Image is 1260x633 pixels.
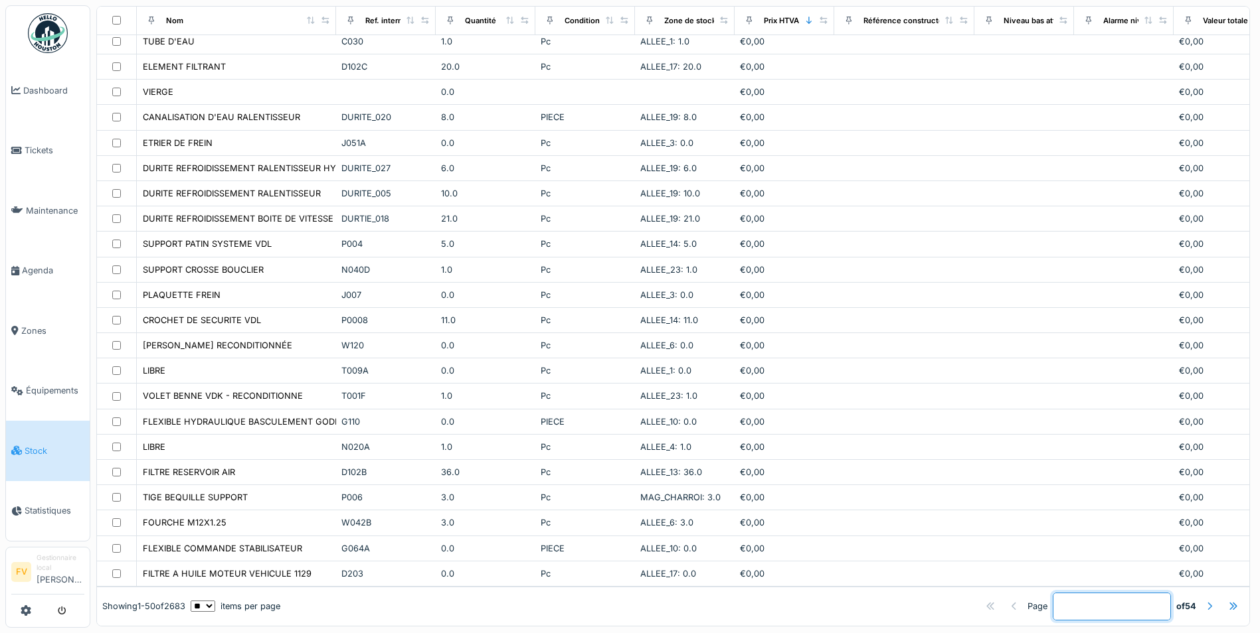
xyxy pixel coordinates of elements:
[640,417,697,427] span: ALLEE_10: 0.0
[640,442,691,452] span: ALLEE_4: 1.0
[441,289,530,301] div: 0.0
[541,542,630,555] div: PIECE
[541,441,630,453] div: Pc
[541,491,630,504] div: Pc
[441,314,530,326] div: 11.0
[37,553,84,573] div: Gestionnaire local
[143,35,195,48] div: TUBE D'EAU
[341,35,430,48] div: C030
[143,491,248,504] div: TIGE BEQUILLE SUPPORT
[341,441,430,453] div: N020A
[541,238,630,250] div: Pc
[740,491,829,504] div: €0,00
[23,84,84,97] span: Dashboard
[640,315,698,325] span: ALLEE_14: 11.0
[640,391,697,401] span: ALLEE_23: 1.0
[341,263,430,276] div: N040D
[341,364,430,377] div: T009A
[341,491,430,504] div: P006
[143,263,264,276] div: SUPPORT CROSSE BOUCLIER
[541,187,630,200] div: Pc
[541,289,630,301] div: Pc
[143,441,165,453] div: LIBRE
[441,111,530,123] div: 8.0
[640,214,700,224] span: ALLEE_19: 21.0
[26,384,84,397] span: Équipements
[640,239,697,249] span: ALLEE_14: 5.0
[441,137,530,149] div: 0.0
[740,466,829,478] div: €0,00
[740,86,829,98] div: €0,00
[143,389,303,402] div: VOLET BENNE VDK - RECONDITIONNE
[341,415,430,428] div: G110
[740,289,829,301] div: €0,00
[740,111,829,123] div: €0,00
[341,289,430,301] div: J007
[740,212,829,225] div: €0,00
[143,60,226,73] div: ELEMENT FILTRANT
[740,542,829,555] div: €0,00
[441,415,530,428] div: 0.0
[143,314,261,326] div: CROCHET DE SECURITE VDL
[441,238,530,250] div: 5.0
[640,138,693,148] span: ALLEE_3: 0.0
[143,111,300,123] div: CANALISATION D'EAU RALENTISSEUR
[166,15,183,26] div: Nom
[102,600,185,612] div: Showing 1 - 50 of 2683
[640,492,721,502] span: MAG_CHARROI: 3.0
[541,415,630,428] div: PIECE
[640,265,697,275] span: ALLEE_23: 1.0
[441,466,530,478] div: 36.0
[341,389,430,402] div: T001F
[640,366,691,376] span: ALLEE_1: 0.0
[740,263,829,276] div: €0,00
[341,111,430,123] div: DURITE_020
[6,481,90,541] a: Statistiques
[664,15,729,26] div: Zone de stockage
[640,163,697,173] span: ALLEE_19: 6.0
[143,542,302,555] div: FLEXIBLE COMMANDE STABILISATEUR
[365,15,407,26] div: Ref. interne
[143,364,165,377] div: LIBRE
[640,62,701,72] span: ALLEE_17: 20.0
[541,35,630,48] div: Pc
[640,467,702,477] span: ALLEE_13: 36.0
[640,112,697,122] span: ALLEE_19: 8.0
[541,516,630,529] div: Pc
[441,491,530,504] div: 3.0
[341,516,430,529] div: W042B
[441,542,530,555] div: 0.0
[441,162,530,175] div: 6.0
[441,441,530,453] div: 1.0
[740,364,829,377] div: €0,00
[28,13,68,53] img: Badge_color-CXgf-gQk.svg
[143,516,226,529] div: FOURCHE M12X1.25
[541,60,630,73] div: Pc
[740,389,829,402] div: €0,00
[6,60,90,121] a: Dashboard
[22,264,84,277] span: Agenda
[441,187,530,200] div: 10.0
[143,289,221,301] div: PLAQUETTE FREIN
[863,15,950,26] div: Référence constructeur
[764,15,799,26] div: Prix HTVA
[6,361,90,421] a: Équipements
[1028,600,1047,612] div: Page
[541,137,630,149] div: Pc
[25,144,84,157] span: Tickets
[21,324,84,337] span: Zones
[441,212,530,225] div: 21.0
[740,441,829,453] div: €0,00
[740,415,829,428] div: €0,00
[6,301,90,361] a: Zones
[143,137,213,149] div: ETRIER DE FREIN
[541,339,630,352] div: Pc
[11,562,31,582] li: FV
[341,212,430,225] div: DURTIE_018
[740,60,829,73] div: €0,00
[341,162,430,175] div: DURITE_027
[341,567,430,580] div: D203
[6,121,90,181] a: Tickets
[541,212,630,225] div: Pc
[143,238,272,250] div: SUPPORT PATIN SYSTEME VDL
